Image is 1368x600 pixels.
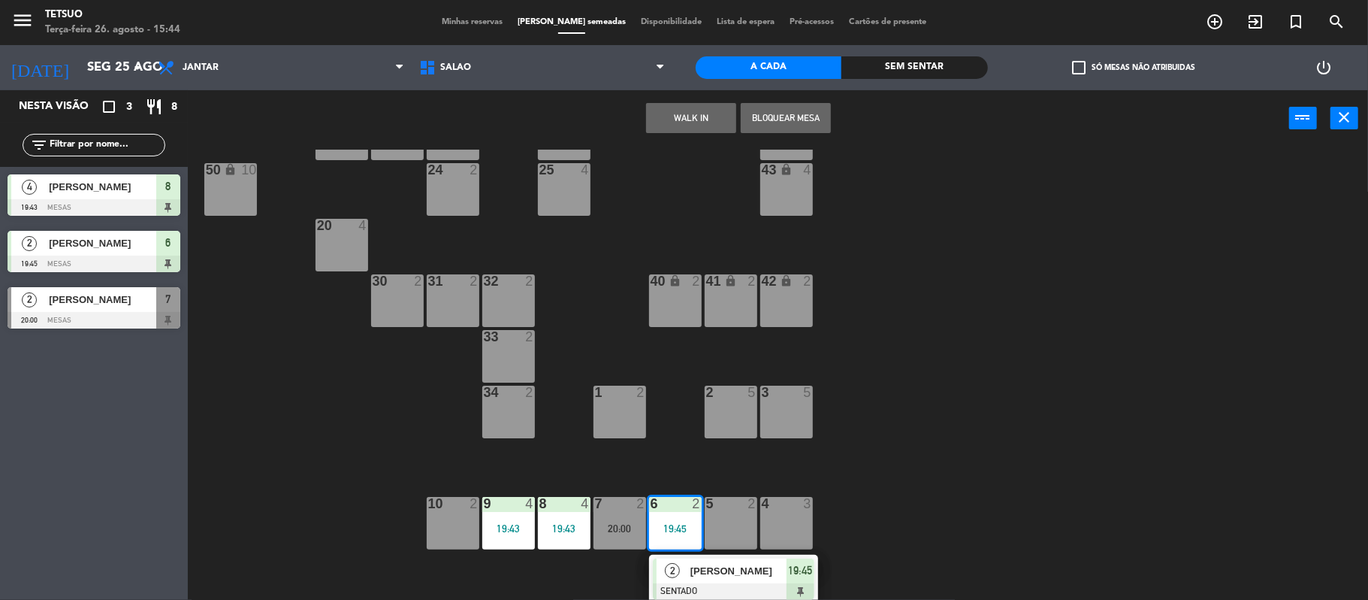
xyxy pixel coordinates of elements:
span: 3 [126,98,132,116]
div: 2 [525,274,534,288]
div: 4 [581,497,590,511]
div: 43 [762,163,763,177]
div: 1 [595,386,596,399]
span: 19:45 [788,562,812,580]
div: 34 [484,386,485,399]
i: search [1327,13,1345,31]
i: lock [780,274,793,287]
div: 3 [762,386,763,399]
div: 5 [803,386,812,399]
div: 2 [525,386,534,399]
span: [PERSON_NAME] [49,292,156,308]
span: [PERSON_NAME] [690,563,787,579]
i: crop_square [100,98,118,116]
div: 24 [428,163,429,177]
span: 8 [171,98,177,116]
i: close [1336,108,1354,126]
i: arrow_drop_down [128,59,146,77]
div: A cada [696,56,842,79]
div: 2 [470,497,479,511]
span: Minhas reservas [434,18,510,26]
div: 2 [470,163,479,177]
span: 7 [166,290,171,308]
i: lock [669,274,681,287]
i: power_input [1294,108,1312,126]
i: add_circle_outline [1206,13,1224,31]
div: 19:43 [538,523,590,534]
i: lock [224,163,237,176]
i: restaurant [145,98,163,116]
span: [PERSON_NAME] semeadas [510,18,633,26]
span: [PERSON_NAME] [49,235,156,251]
span: 8 [166,177,171,195]
div: 33 [484,330,485,344]
div: Sem sentar [841,56,988,79]
div: 2 [692,497,701,511]
div: 2 [747,497,756,511]
div: 3 [803,497,812,511]
span: check_box_outline_blank [1073,61,1086,74]
div: 2 [692,274,701,288]
label: Só mesas não atribuidas [1073,61,1196,74]
div: 5 [706,497,707,511]
button: close [1330,107,1358,129]
div: 4 [803,163,812,177]
div: 7 [595,497,596,511]
i: exit_to_app [1246,13,1264,31]
input: Filtrar por nome... [48,137,165,153]
div: 19:45 [649,523,702,534]
div: 2 [414,274,423,288]
span: 6 [166,234,171,252]
div: 2 [636,386,645,399]
span: 2 [22,292,37,308]
div: 4 [581,163,590,177]
div: 6 [651,497,651,511]
i: lock [724,274,737,287]
span: Jantar [183,62,219,73]
span: Salão [440,62,471,73]
div: 20 [317,219,318,232]
i: turned_in_not [1287,13,1305,31]
div: 40 [651,274,651,288]
div: 2 [706,386,707,399]
div: 19:43 [482,523,535,534]
div: 2 [525,330,534,344]
div: 4 [358,219,367,232]
div: 32 [484,274,485,288]
div: 50 [206,163,207,177]
div: 2 [803,274,812,288]
div: 41 [706,274,707,288]
span: 4 [22,180,37,195]
div: Terça-feira 26. agosto - 15:44 [45,23,180,38]
div: 5 [747,386,756,399]
div: 10 [428,497,429,511]
i: filter_list [30,136,48,154]
div: 20:00 [593,523,646,534]
div: 2 [747,274,756,288]
i: power_settings_new [1315,59,1333,77]
span: Pré-acessos [782,18,841,26]
div: 10 [241,163,256,177]
button: menu [11,9,34,37]
div: 4 [762,497,763,511]
div: 42 [762,274,763,288]
span: Cartões de presente [841,18,934,26]
i: menu [11,9,34,32]
span: 2 [22,236,37,251]
div: Nesta visão [8,98,108,116]
div: Tetsuo [45,8,180,23]
div: 9 [484,497,485,511]
span: 2 [665,563,680,578]
div: 31 [428,274,429,288]
div: 2 [470,274,479,288]
i: lock [780,163,793,176]
button: Bloquear Mesa [741,103,831,133]
span: Disponibilidade [633,18,709,26]
span: [PERSON_NAME] [49,179,156,195]
span: Lista de espera [709,18,782,26]
div: 2 [636,497,645,511]
div: 4 [525,497,534,511]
